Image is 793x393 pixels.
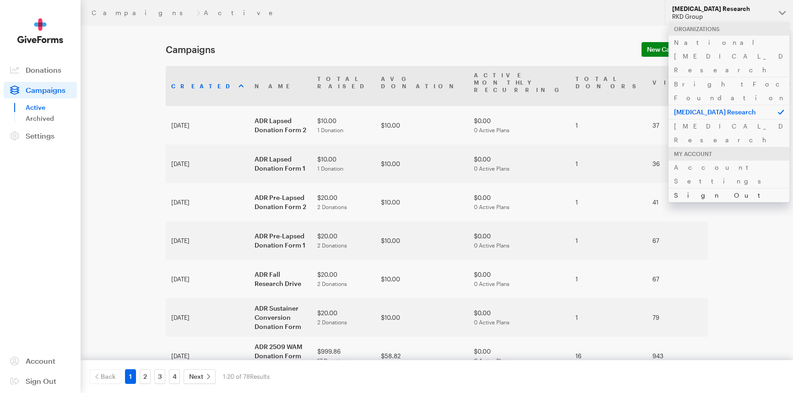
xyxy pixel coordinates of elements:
[706,260,765,298] td: 2.99%
[312,260,375,298] td: $20.00
[668,147,789,161] div: My Account
[166,337,249,375] td: [DATE]
[26,356,55,365] span: Account
[249,260,312,298] td: ADR Fall Research Drive
[468,298,570,337] td: $0.00
[570,298,647,337] td: 1
[249,66,312,106] th: Name: activate to sort column ascending
[474,127,510,133] span: 0 Active Plans
[154,369,165,384] a: 3
[474,319,510,325] span: 0 Active Plans
[166,221,249,260] td: [DATE]
[166,66,249,106] th: Created: activate to sort column ascending
[26,86,65,94] span: Campaigns
[647,44,694,55] span: New Campaign
[166,298,249,337] td: [DATE]
[223,369,270,384] div: 1-20 of 78
[474,280,510,287] span: 0 Active Plans
[468,183,570,221] td: $0.00
[570,145,647,183] td: 1
[375,106,468,145] td: $10.00
[468,221,570,260] td: $0.00
[375,260,468,298] td: $10.00
[647,260,706,298] td: 67
[706,298,765,337] td: 2.53%
[26,377,56,385] span: Sign Out
[317,319,347,325] span: 2 Donations
[312,106,375,145] td: $10.00
[641,42,708,57] a: New Campaign
[668,35,789,77] a: National [MEDICAL_DATA] Research
[570,337,647,375] td: 16
[647,145,706,183] td: 36
[570,183,647,221] td: 1
[647,183,706,221] td: 41
[474,165,510,172] span: 0 Active Plans
[375,337,468,375] td: $58.82
[474,357,510,364] span: 0 Active Plans
[26,131,54,140] span: Settings
[375,145,468,183] td: $10.00
[672,13,771,21] div: RKD Group
[166,44,630,55] h1: Campaigns
[375,183,468,221] td: $10.00
[375,66,468,106] th: AvgDonation: activate to sort column ascending
[250,373,270,380] span: Results
[570,106,647,145] td: 1
[317,127,343,133] span: 1 Donation
[317,204,347,210] span: 2 Donations
[474,242,510,248] span: 0 Active Plans
[668,160,789,188] a: Account Settings
[17,18,63,43] img: GiveForms
[468,66,570,106] th: Active MonthlyRecurring: activate to sort column ascending
[668,22,789,36] div: Organizations
[312,145,375,183] td: $10.00
[570,260,647,298] td: 1
[672,5,771,13] div: [MEDICAL_DATA] Research
[375,221,468,260] td: $10.00
[249,337,312,375] td: ADR 2509 WAM Donation Form #3
[169,369,180,384] a: 4
[706,337,765,375] td: 1.80%
[4,353,77,369] a: Account
[26,113,77,124] a: Archived
[26,65,61,74] span: Donations
[468,106,570,145] td: $0.00
[312,183,375,221] td: $20.00
[317,357,349,364] span: 17 Donations
[4,128,77,144] a: Settings
[4,82,77,98] a: Campaigns
[468,260,570,298] td: $0.00
[4,373,77,389] a: Sign Out
[375,298,468,337] td: $10.00
[189,371,203,382] span: Next
[312,298,375,337] td: $20.00
[166,106,249,145] td: [DATE]
[647,106,706,145] td: 37
[668,188,789,202] a: Sign Out
[474,204,510,210] span: 0 Active Plans
[312,337,375,375] td: $999.86
[647,337,706,375] td: 943
[668,77,789,105] a: BrightFocus Foundation
[647,221,706,260] td: 67
[140,369,151,384] a: 2
[249,183,312,221] td: ADR Pre-Lapsed Donation Form 2
[647,66,706,106] th: Visits: activate to sort column ascending
[312,221,375,260] td: $20.00
[570,221,647,260] td: 1
[249,298,312,337] td: ADR Sustainer Conversion Donation Form
[249,106,312,145] td: ADR Lapsed Donation Form 2
[26,102,77,113] a: Active
[312,66,375,106] th: TotalRaised: activate to sort column ascending
[668,119,789,147] a: [MEDICAL_DATA] Research
[249,145,312,183] td: ADR Lapsed Donation Form 1
[166,260,249,298] td: [DATE]
[317,242,347,248] span: 2 Donations
[706,221,765,260] td: 2.99%
[249,221,312,260] td: ADR Pre-Lapsed Donation Form 1
[184,369,216,384] a: Next
[668,105,789,119] p: [MEDICAL_DATA] Research
[317,165,343,172] span: 1 Donation
[166,145,249,183] td: [DATE]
